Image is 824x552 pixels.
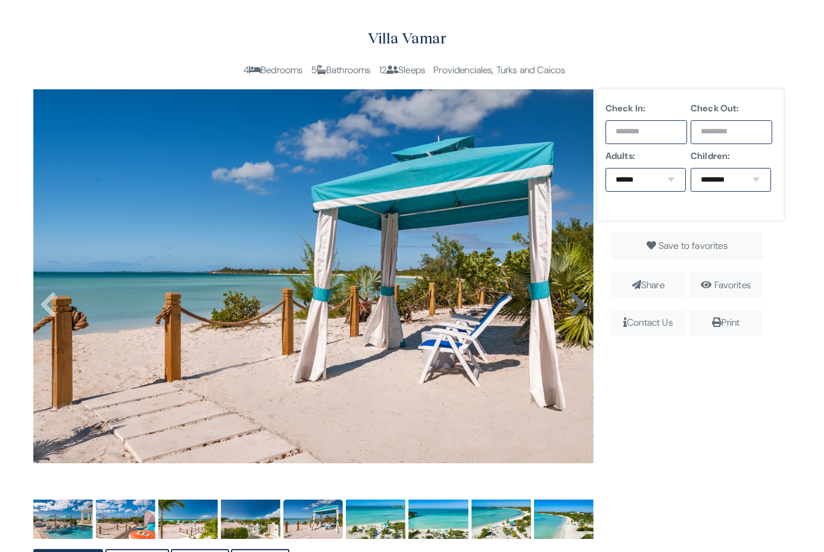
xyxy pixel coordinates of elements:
[605,149,687,163] label: Adults:
[433,64,565,76] span: Providenciales, Turks and Caicos
[346,500,405,539] img: 405d8e2f-8a9a-4267-9180-18c21d0b6fc4
[691,149,772,163] label: Children:
[694,315,758,330] div: Print
[33,500,93,539] img: 2255e5cd-5b62-45f5-a883-004765acff06
[611,310,685,335] span: Contact Us
[534,500,594,539] img: 48ed4936-0223-48fe-b6db-d05580ed3bb4
[33,26,782,51] h2: Villa Vamar
[379,64,425,76] span: 12 Sleeps
[658,239,728,252] span: Save to favorites
[605,101,687,116] label: Check In:
[283,500,343,539] img: f2262d0f-c662-410c-be49-6e520d435a83
[244,64,303,76] span: 4 Bedrooms
[408,500,468,539] img: eb1bdefd-d2a3-446c-a978-a8f1034a44e8
[221,500,280,539] img: c0537aeb-0dc6-429e-8f2f-d4fe17e3c202
[611,272,685,299] span: Share
[691,101,772,116] label: Check Out:
[311,64,371,76] span: 5 Bathrooms
[158,500,218,539] img: a5641a95-1c1a-4b0d-b0b9-08dc5ae87cf5
[471,500,530,539] img: ba676411-78e7-4fae-91fb-3870edb5af5e
[714,279,751,291] a: Favorites
[96,500,155,539] img: 813a2eb7-3699-40eb-af97-5a0dd0a270d5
